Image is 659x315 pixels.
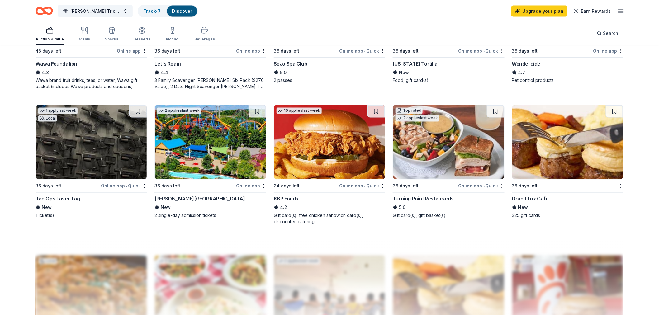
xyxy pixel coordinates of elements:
div: 10 applies last week [277,108,322,114]
span: • [483,49,485,54]
button: Auction & raffle [36,24,64,45]
div: Online app [593,47,623,55]
div: Online app Quick [458,47,505,55]
div: Wawa Foundation [36,60,77,68]
img: Image for KBP Foods [274,105,385,179]
div: 36 days left [393,182,419,190]
span: • [483,184,485,189]
div: Ticket(s) [36,213,147,219]
div: 1 apply last week [38,108,78,114]
div: 24 days left [274,182,300,190]
button: Beverages [194,24,215,45]
a: Image for Dorney Park & Wildwater Kingdom2 applieslast week36 days leftOnline app[PERSON_NAME][GE... [154,105,266,219]
div: [US_STATE] Tortilla [393,60,437,68]
button: Search [592,27,623,40]
div: Online app Quick [339,47,385,55]
span: 5.0 [399,204,405,211]
img: Image for Tac Ops Laser Tag [36,105,147,179]
button: Meals [79,24,90,45]
span: New [399,69,409,76]
a: Earn Rewards [570,6,615,17]
div: Auction & raffle [36,37,64,42]
span: 4.2 [280,204,287,211]
div: Gift card(s), gift basket(s) [393,213,504,219]
div: 2 applies last week [157,108,201,114]
div: Online app [236,182,266,190]
div: Meals [79,37,90,42]
a: Image for Tac Ops Laser Tag1 applylast weekLocal36 days leftOnline app•QuickTac Ops Laser TagNewT... [36,105,147,219]
div: 36 days left [154,182,180,190]
div: Food, gift card(s) [393,78,504,84]
div: Top rated [396,108,423,114]
div: Grand Lux Cafe [512,195,549,203]
a: Image for Grand Lux Cafe36 days leftGrand Lux CafeNew$25 gift cards [512,105,623,219]
div: 36 days left [393,47,419,55]
div: 2 passes [274,78,385,84]
span: • [126,184,127,189]
a: Track· 7 [143,8,161,14]
div: 2 applies last week [396,115,439,122]
div: Let's Roam [154,60,181,68]
div: Desserts [133,37,150,42]
div: 3 Family Scavenger [PERSON_NAME] Six Pack ($270 Value), 2 Date Night Scavenger [PERSON_NAME] Two ... [154,78,266,90]
div: $25 gift cards [512,213,623,219]
span: • [364,184,365,189]
div: SoJo Spa Club [274,60,307,68]
div: 36 days left [154,47,180,55]
div: 36 days left [274,47,300,55]
div: Alcohol [165,37,179,42]
button: [PERSON_NAME] Tricky Tray [58,5,133,17]
div: 36 days left [36,182,61,190]
div: KBP Foods [274,195,298,203]
div: Online app Quick [458,182,505,190]
div: 2 single-day admission tickets [154,213,266,219]
span: • [364,49,365,54]
div: Online app [236,47,266,55]
div: Online app Quick [339,182,385,190]
span: 4.7 [518,69,525,76]
img: Image for Turning Point Restaurants [393,105,504,179]
a: Image for Turning Point RestaurantsTop rated2 applieslast week36 days leftOnline app•QuickTurning... [393,105,504,219]
div: Turning Point Restaurants [393,195,454,203]
div: Tac Ops Laser Tag [36,195,80,203]
span: [PERSON_NAME] Tricky Tray [70,7,120,15]
button: Desserts [133,24,150,45]
div: [PERSON_NAME][GEOGRAPHIC_DATA] [154,195,245,203]
a: Image for KBP Foods10 applieslast week24 days leftOnline app•QuickKBP Foods4.2Gift card(s), free ... [274,105,385,225]
div: Local [38,115,57,122]
div: Wawa brand fruit drinks, teas, or water; Wawa gift basket (includes Wawa products and coupons) [36,78,147,90]
span: New [161,204,171,211]
div: 45 days left [36,47,61,55]
span: 5.0 [280,69,287,76]
img: Image for Grand Lux Cafe [512,105,623,179]
div: Pet control products [512,78,623,84]
button: Alcohol [165,24,179,45]
button: Snacks [105,24,118,45]
button: Track· 7Discover [138,5,198,17]
a: Upgrade your plan [511,6,567,17]
div: Online app Quick [101,182,147,190]
img: Image for Dorney Park & Wildwater Kingdom [155,105,266,179]
span: 4.4 [161,69,168,76]
div: Online app [117,47,147,55]
div: Snacks [105,37,118,42]
div: Beverages [194,37,215,42]
a: Home [36,4,53,18]
span: 4.8 [42,69,49,76]
div: 36 days left [512,47,538,55]
span: New [518,204,528,211]
div: Gift card(s), free chicken sandwich card(s), discounted catering [274,213,385,225]
span: New [42,204,52,211]
div: 36 days left [512,182,538,190]
a: Discover [172,8,192,14]
div: Wondercide [512,60,541,68]
span: Search [603,30,619,37]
